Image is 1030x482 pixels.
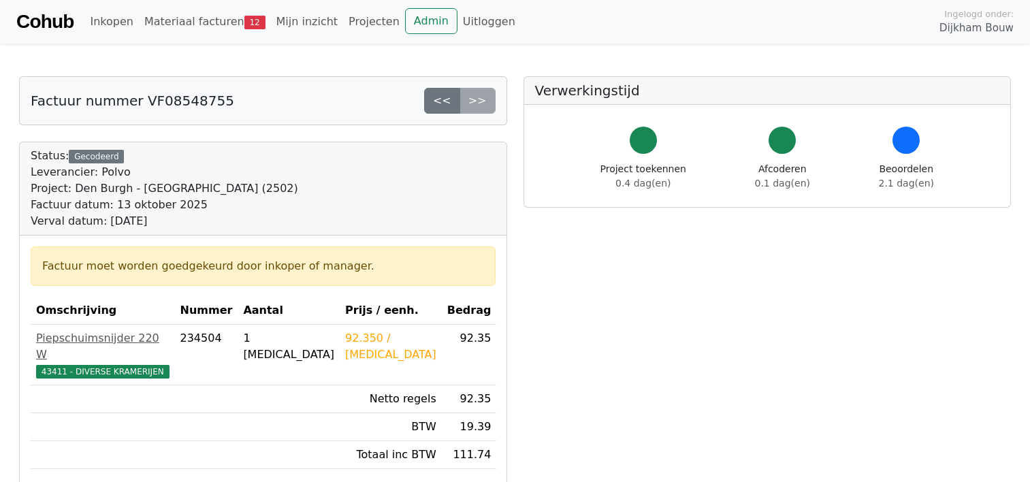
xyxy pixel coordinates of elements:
[340,441,442,469] td: Totaal inc BTW
[535,82,1000,99] h5: Verwerkingstijd
[16,5,74,38] a: Cohub
[31,164,298,180] div: Leverancier: Polvo
[139,8,271,35] a: Materiaal facturen12
[340,297,442,325] th: Prijs / eenh.
[36,365,170,379] span: 43411 - DIVERSE KRAMERIJEN
[442,297,497,325] th: Bedrag
[944,7,1014,20] span: Ingelogd onder:
[340,413,442,441] td: BTW
[424,88,460,114] a: <<
[345,330,436,363] div: 92.350 / [MEDICAL_DATA]
[271,8,344,35] a: Mijn inzicht
[879,178,934,189] span: 2.1 dag(en)
[615,178,671,189] span: 0.4 dag(en)
[69,150,124,163] div: Gecodeerd
[457,8,521,35] a: Uitloggen
[755,162,810,191] div: Afcoderen
[879,162,934,191] div: Beoordelen
[31,93,234,109] h5: Factuur nummer VF08548755
[405,8,457,34] a: Admin
[31,148,298,229] div: Status:
[175,325,238,385] td: 234504
[340,385,442,413] td: Netto regels
[31,213,298,229] div: Verval datum: [DATE]
[31,297,175,325] th: Omschrijving
[36,330,170,363] div: Piepschuimsnijder 220 W
[175,297,238,325] th: Nummer
[36,330,170,379] a: Piepschuimsnijder 220 W43411 - DIVERSE KRAMERIJEN
[343,8,405,35] a: Projecten
[755,178,810,189] span: 0.1 dag(en)
[31,180,298,197] div: Project: Den Burgh - [GEOGRAPHIC_DATA] (2502)
[442,385,497,413] td: 92.35
[244,16,265,29] span: 12
[939,20,1014,36] span: Dijkham Bouw
[243,330,334,363] div: 1 [MEDICAL_DATA]
[84,8,138,35] a: Inkopen
[31,197,298,213] div: Factuur datum: 13 oktober 2025
[442,325,497,385] td: 92.35
[238,297,340,325] th: Aantal
[442,413,497,441] td: 19.39
[600,162,686,191] div: Project toekennen
[42,258,484,274] div: Factuur moet worden goedgekeurd door inkoper of manager.
[442,441,497,469] td: 111.74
